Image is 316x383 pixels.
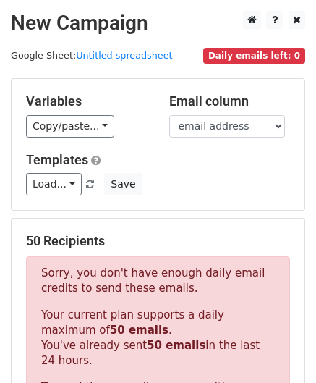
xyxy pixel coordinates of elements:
iframe: Chat Widget [244,313,316,383]
button: Save [104,173,142,195]
strong: 50 emails [147,339,205,352]
p: Sorry, you don't have enough daily email credits to send these emails. [41,266,275,296]
h5: Variables [26,93,148,109]
a: Copy/paste... [26,115,114,138]
span: Daily emails left: 0 [203,48,305,64]
h2: New Campaign [11,11,305,35]
h5: Email column [169,93,291,109]
p: Your current plan supports a daily maximum of . You've already sent in the last 24 hours. [41,308,275,369]
a: Untitled spreadsheet [76,50,172,61]
a: Daily emails left: 0 [203,50,305,61]
a: Templates [26,152,88,167]
strong: 50 emails [110,324,168,337]
h5: 50 Recipients [26,233,290,249]
small: Google Sheet: [11,50,173,61]
a: Load... [26,173,82,195]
